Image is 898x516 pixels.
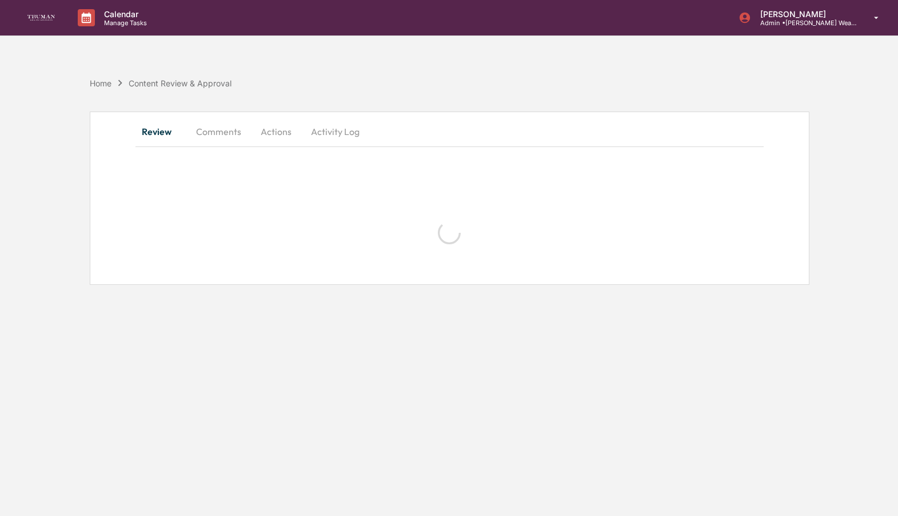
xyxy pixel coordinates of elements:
button: Comments [187,118,250,145]
button: Actions [250,118,302,145]
div: Home [90,78,111,88]
img: logo [27,15,55,21]
div: Content Review & Approval [129,78,232,88]
p: [PERSON_NAME] [751,9,857,19]
div: secondary tabs example [135,118,764,145]
button: Review [135,118,187,145]
button: Activity Log [302,118,369,145]
p: Manage Tasks [95,19,153,27]
p: Calendar [95,9,153,19]
p: Admin • [PERSON_NAME] Wealth [751,19,857,27]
